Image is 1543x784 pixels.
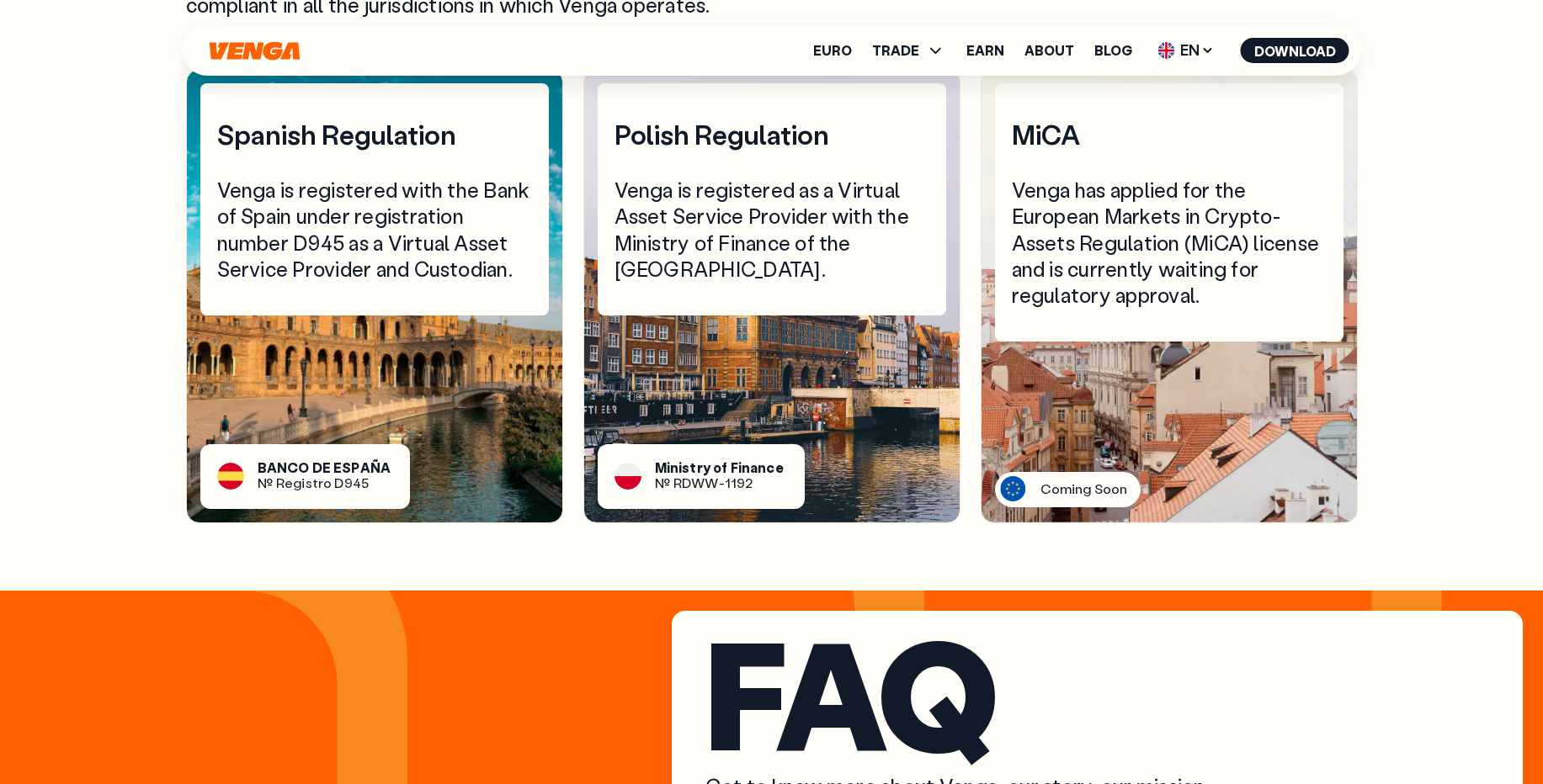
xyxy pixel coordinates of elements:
[872,40,946,61] span: TRADE
[360,461,370,474] span: A
[689,461,696,474] span: t
[323,474,332,492] span: o
[380,461,391,474] span: A
[703,461,710,474] span: y
[370,461,380,474] span: Ñ
[725,474,731,492] span: 1
[312,461,322,474] span: D
[1094,44,1132,57] a: Blog
[615,463,641,490] img: flag-pl
[731,461,738,474] span: F
[258,474,274,492] span: №
[285,474,293,492] span: e
[217,117,532,152] div: Spanish Regulation
[738,461,742,474] span: i
[682,461,689,474] span: s
[333,461,342,474] span: E
[775,461,784,474] span: e
[1024,44,1074,57] a: About
[742,461,750,474] span: n
[731,474,737,492] span: 1
[217,463,244,490] img: flag-es
[298,461,309,474] span: O
[705,474,718,492] span: W
[318,474,323,492] span: r
[217,177,532,282] div: Venga is registered with the Bank of Spain under registration number D945 as a Virtual Asset Serv...
[1158,42,1175,59] img: flag-uk
[615,177,929,282] div: Venga is registered as a Virtual Asset Service Provider with the Ministry of Finance of the [GEOG...
[691,474,705,492] span: W
[351,461,359,474] span: P
[655,474,671,492] span: №
[301,474,305,492] span: i
[670,461,678,474] span: n
[758,461,766,474] span: n
[267,461,277,474] span: A
[655,461,667,474] span: M
[678,461,682,474] span: i
[1241,38,1349,63] button: Download
[745,474,753,492] span: 2
[276,474,285,492] span: R
[737,474,745,492] span: 9
[1152,37,1221,64] span: EN
[306,474,312,492] span: s
[1012,117,1327,152] div: MiCA
[966,44,1004,57] a: Earn
[713,461,721,474] span: o
[322,461,331,474] span: E
[615,117,929,152] div: Polish Regulation
[721,461,727,474] span: f
[750,461,758,474] span: a
[361,474,369,492] span: 5
[813,44,852,57] a: Euro
[667,461,670,474] span: i
[353,474,361,492] span: 4
[293,474,301,492] span: g
[872,44,919,57] span: TRADE
[1012,177,1327,308] div: Venga has applied for the European Markets in Crypto-Assets Regulation (MiCA) license and is curr...
[344,474,353,492] span: 9
[719,474,725,492] span: -
[277,461,287,474] span: N
[258,461,267,474] span: B
[312,474,318,492] span: t
[287,461,298,474] span: C
[682,474,691,492] span: D
[766,461,774,474] span: c
[334,474,343,492] span: D
[673,474,682,492] span: R
[342,461,351,474] span: S
[697,461,703,474] span: r
[705,628,1489,756] h2: FAQ
[1040,480,1128,498] div: Coming Soon
[208,41,302,61] svg: Home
